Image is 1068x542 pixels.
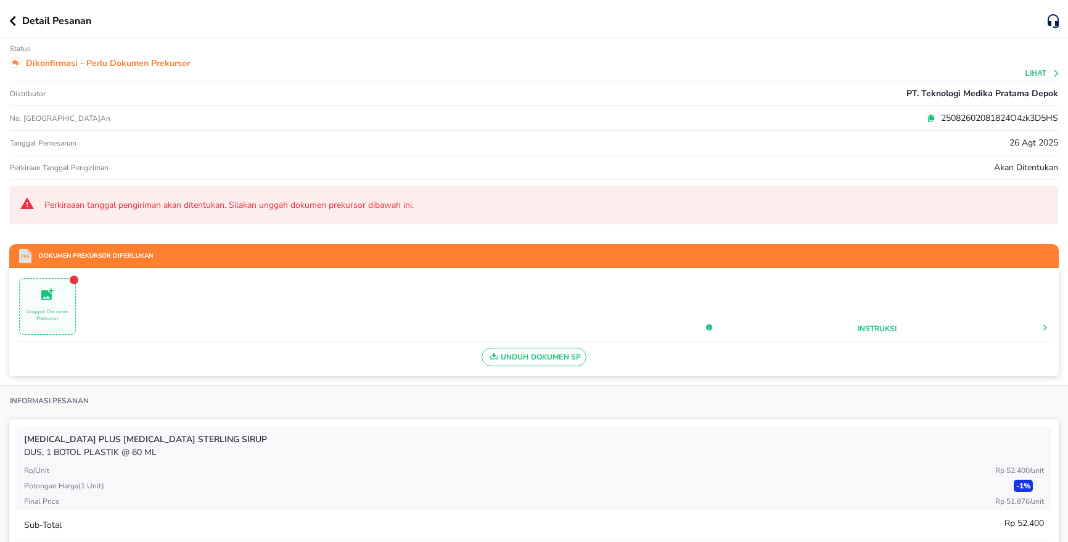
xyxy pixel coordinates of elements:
[935,112,1058,125] p: 25082602081824O4zk3D5HS
[22,14,91,28] p: Detail Pesanan
[24,480,104,491] p: Potongan harga ( 1 Unit )
[1014,480,1033,492] p: - 1 %
[906,87,1058,100] p: PT. Teknologi Medika Pratama Depok
[1009,136,1058,149] p: 26 Agt 2025
[858,323,897,334] button: Instruksi
[24,433,1044,446] p: [MEDICAL_DATA] PLUS [MEDICAL_DATA] Sterling SIRUP
[1004,517,1044,530] p: Rp 52.400
[26,57,190,70] p: Dikonfirmasi - Perlu Dokumen Prekursor
[24,496,59,507] p: Final Price
[994,161,1058,174] p: Akan ditentukan
[995,465,1044,476] p: Rp 52.400
[24,446,1044,459] p: DUS, 1 BOTOL PLASTIK @ 60 ML
[487,349,581,365] span: Unduh Dokumen SP
[10,89,46,99] p: Distributor
[20,308,75,322] p: Unggah Documen Prekursor
[24,465,49,476] p: Rp/Unit
[10,163,109,173] p: Perkiraan Tanggal Pengiriman
[10,396,89,406] p: Informasi Pesanan
[44,199,1048,211] span: Perkiraaan tanggal pengiriman akan ditentukan. Silakan unggah dokumen prekursor dibawah ini.
[1030,496,1044,506] span: / Unit
[10,113,359,123] p: No. [GEOGRAPHIC_DATA]an
[995,496,1044,507] p: Rp 51.876
[10,138,76,148] p: Tanggal pemesanan
[24,519,62,532] p: Sub-Total
[482,348,587,366] button: Unduh Dokumen SP
[1030,466,1044,475] span: / Unit
[31,252,153,261] p: Dokumen Prekursor Diperlukan
[1025,69,1061,78] button: Lihat
[10,44,31,54] p: Status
